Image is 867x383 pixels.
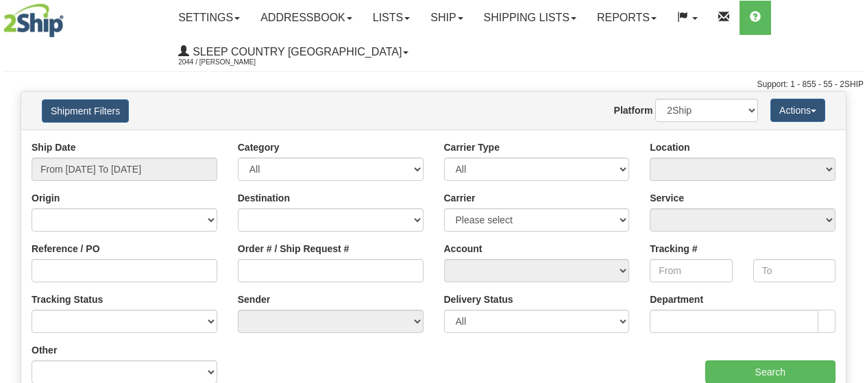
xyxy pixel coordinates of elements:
[363,1,420,35] a: Lists
[238,140,280,154] label: Category
[250,1,363,35] a: Addressbook
[32,343,57,357] label: Other
[753,259,835,282] input: To
[650,191,684,205] label: Service
[32,293,103,306] label: Tracking Status
[238,191,290,205] label: Destination
[770,99,825,122] button: Actions
[650,140,689,154] label: Location
[32,242,100,256] label: Reference / PO
[3,3,64,38] img: logo2044.jpg
[444,293,513,306] label: Delivery Status
[444,191,476,205] label: Carrier
[3,79,864,90] div: Support: 1 - 855 - 55 - 2SHIP
[650,259,732,282] input: From
[42,99,129,123] button: Shipment Filters
[444,242,483,256] label: Account
[474,1,587,35] a: Shipping lists
[650,242,697,256] label: Tracking #
[238,242,350,256] label: Order # / Ship Request #
[168,35,419,69] a: Sleep Country [GEOGRAPHIC_DATA] 2044 / [PERSON_NAME]
[238,293,270,306] label: Sender
[444,140,500,154] label: Carrier Type
[650,293,703,306] label: Department
[168,1,250,35] a: Settings
[614,103,653,117] label: Platform
[420,1,473,35] a: Ship
[189,46,402,58] span: Sleep Country [GEOGRAPHIC_DATA]
[587,1,667,35] a: Reports
[32,140,76,154] label: Ship Date
[835,121,866,261] iframe: chat widget
[178,55,281,69] span: 2044 / [PERSON_NAME]
[32,191,60,205] label: Origin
